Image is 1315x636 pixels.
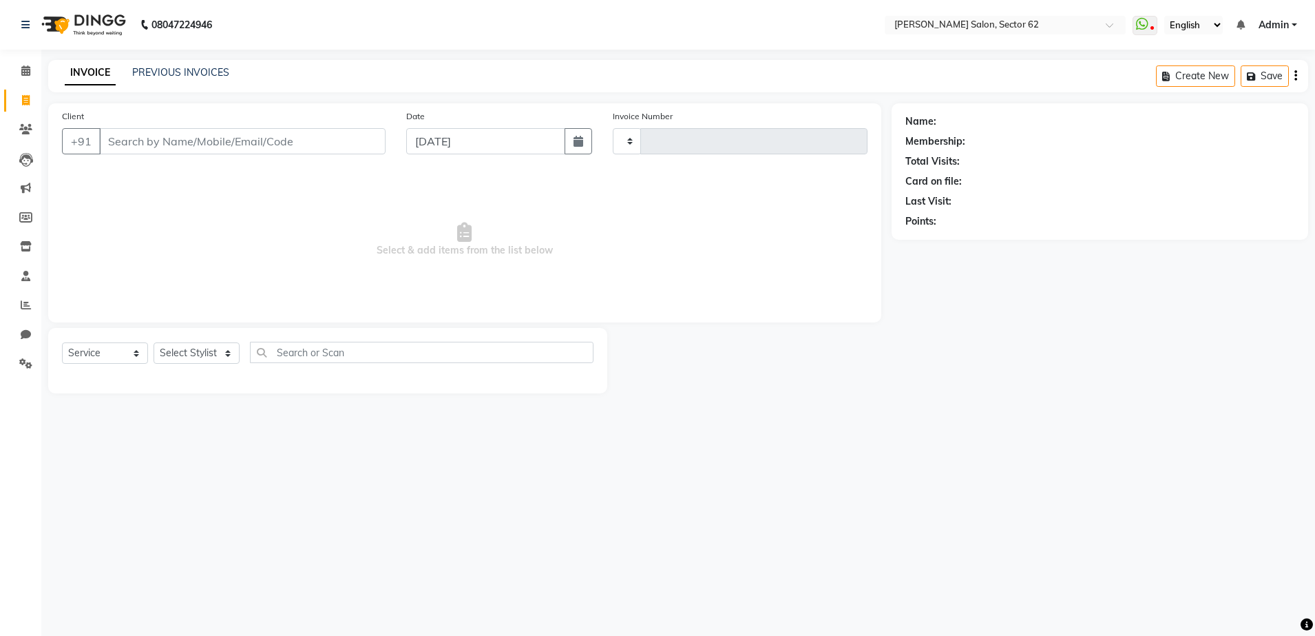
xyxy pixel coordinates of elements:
input: Search or Scan [250,342,593,363]
div: Name: [905,114,936,129]
span: Admin [1259,18,1289,32]
div: Card on file: [905,174,962,189]
img: logo [35,6,129,44]
span: Select & add items from the list below [62,171,867,309]
div: Membership: [905,134,965,149]
input: Search by Name/Mobile/Email/Code [99,128,386,154]
button: Create New [1156,65,1235,87]
div: Points: [905,214,936,229]
a: PREVIOUS INVOICES [132,66,229,79]
div: Total Visits: [905,154,960,169]
a: INVOICE [65,61,116,85]
b: 08047224946 [151,6,212,44]
button: Save [1241,65,1289,87]
div: Last Visit: [905,194,951,209]
label: Client [62,110,84,123]
label: Date [406,110,425,123]
button: +91 [62,128,101,154]
label: Invoice Number [613,110,673,123]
